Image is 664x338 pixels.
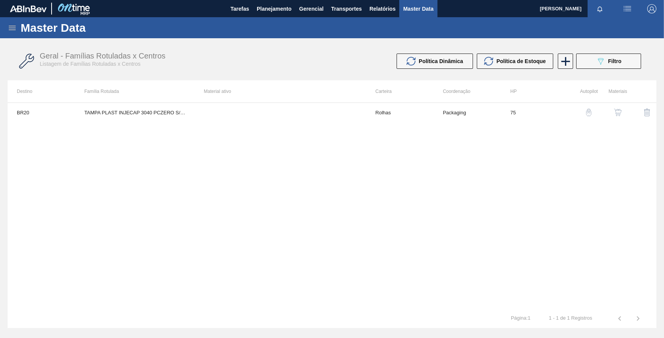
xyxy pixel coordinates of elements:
[602,103,627,122] div: Ver Materiais
[609,103,627,122] button: shopping-cart-icon
[369,4,395,13] span: Relatórios
[598,80,627,102] th: Materiais
[477,54,557,69] div: Atualizar Política de Estoque em Massa
[8,103,75,122] td: BR20
[557,54,572,69] div: Nova Família Rotulada x Centro
[496,58,546,64] span: Política de Estoque
[194,80,366,102] th: Material ativo
[397,54,477,69] div: Atualizar Política Dinâmica
[572,103,598,122] div: Configuração Auto Pilot
[501,80,569,102] th: HP
[230,4,249,13] span: Tarefas
[21,23,156,32] h1: Master Data
[40,52,165,60] span: Geral - Famílias Rotuladas x Centros
[502,309,539,321] td: Página : 1
[614,109,622,116] img: shopping-cart-icon
[643,108,652,117] img: delete-icon
[75,103,195,122] td: TAMPA PLAST INJECAP 3040 PCZERO S/ LINER
[540,309,601,321] td: 1 - 1 de 1 Registros
[623,4,632,13] img: userActions
[257,4,292,13] span: Planejamento
[638,103,656,122] button: delete-icon
[434,103,501,122] td: Packaging
[568,80,598,102] th: Autopilot
[403,4,433,13] span: Master Data
[366,80,434,102] th: Carteira
[8,80,75,102] th: Destino
[631,103,656,122] div: Excluir Família Rotulada X Centro
[419,58,463,64] span: Política Dinâmica
[331,4,362,13] span: Transportes
[572,54,645,69] div: Filtrar Família Rotulada x Centro
[585,109,593,116] img: auto-pilot-icon
[608,58,622,64] span: Filtro
[477,54,553,69] button: Política de Estoque
[40,61,141,67] span: Listagem de Famílias Rotuladas x Centros
[299,4,324,13] span: Gerencial
[580,103,598,122] button: auto-pilot-icon
[588,3,612,14] button: Notificações
[501,103,569,122] td: 75
[647,4,656,13] img: Logout
[576,54,641,69] button: Filtro
[434,80,501,102] th: Coordenação
[366,103,434,122] td: Rolhas
[397,54,473,69] button: Política Dinâmica
[10,5,47,12] img: TNhmsLtSVTkK8tSr43FrP2fwEKptu5GPRR3wAAAABJRU5ErkJggg==
[75,80,195,102] th: Família Rotulada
